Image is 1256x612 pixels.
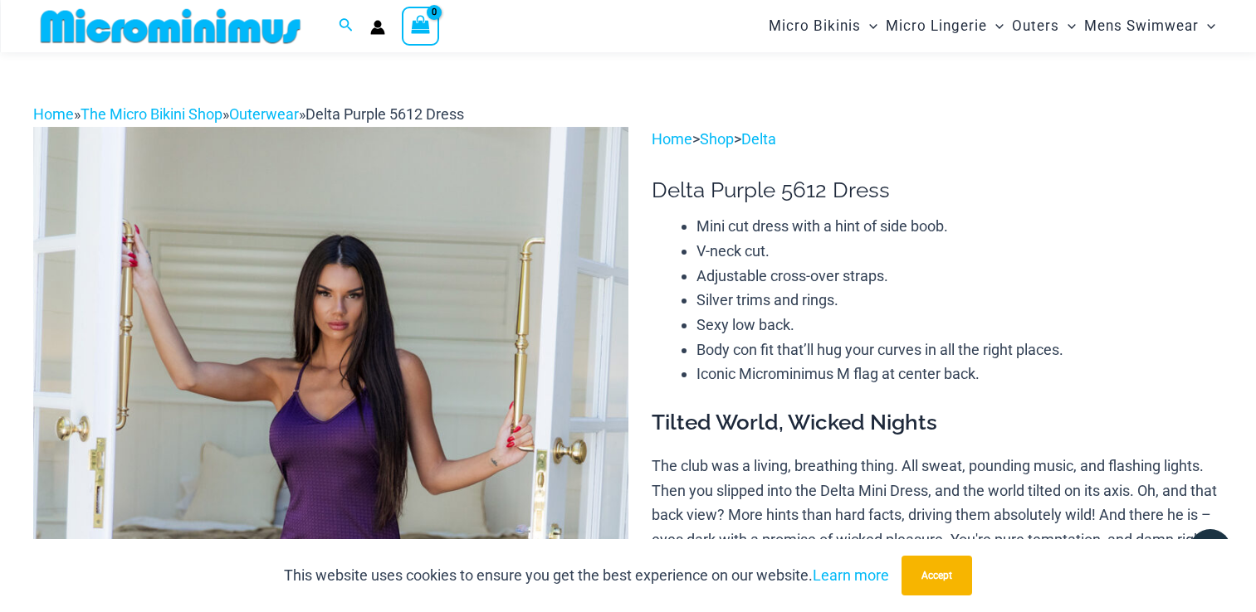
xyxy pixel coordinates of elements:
[34,7,307,45] img: MM SHOP LOGO FLAT
[339,16,354,36] a: Search icon link
[1012,5,1059,47] span: Outers
[1059,5,1076,47] span: Menu Toggle
[741,130,776,148] a: Delta
[696,264,1223,289] li: Adjustable cross-over straps.
[987,5,1004,47] span: Menu Toggle
[769,5,861,47] span: Micro Bikinis
[696,362,1223,386] li: Iconic Microminimus M flag at center back.
[81,105,222,123] a: The Micro Bikini Shop
[370,20,385,35] a: Account icon link
[33,105,74,123] a: Home
[229,105,299,123] a: Outerwear
[902,556,972,595] button: Accept
[1084,5,1199,47] span: Mens Swimwear
[765,5,882,47] a: Micro BikinisMenu ToggleMenu Toggle
[1008,5,1080,47] a: OutersMenu ToggleMenu Toggle
[696,338,1223,362] li: Body con fit that’ll hug your curves in all the right places.
[305,105,464,123] span: Delta Purple 5612 Dress
[652,127,1223,152] p: > >
[762,2,1223,50] nav: Site Navigation
[652,177,1223,203] h1: Delta Purple 5612 Dress
[861,5,877,47] span: Menu Toggle
[1199,5,1215,47] span: Menu Toggle
[886,5,987,47] span: Micro Lingerie
[652,409,1223,437] h3: Tilted World, Wicked Nights
[882,5,1008,47] a: Micro LingerieMenu ToggleMenu Toggle
[33,105,464,123] span: » » »
[696,239,1223,264] li: V-neck cut.
[284,563,889,588] p: This website uses cookies to ensure you get the best experience on our website.
[652,130,692,148] a: Home
[696,313,1223,338] li: Sexy low back.
[652,454,1223,577] p: The club was a living, breathing thing. All sweat, pounding music, and flashing lights. Then you ...
[696,214,1223,239] li: Mini cut dress with a hint of side boob.
[1080,5,1219,47] a: Mens SwimwearMenu ToggleMenu Toggle
[700,130,734,148] a: Shop
[402,7,440,45] a: View Shopping Cart, empty
[696,288,1223,313] li: Silver trims and rings.
[813,566,889,584] a: Learn more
